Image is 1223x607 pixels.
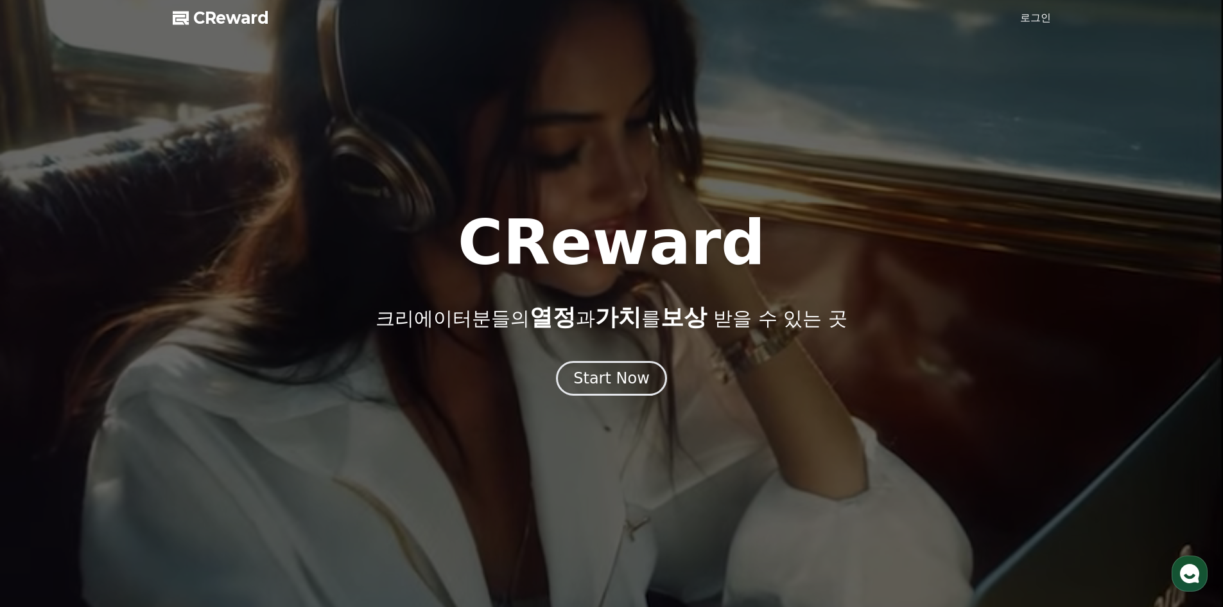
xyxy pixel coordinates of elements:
a: Start Now [556,374,667,386]
h1: CReward [458,212,765,274]
span: 대화 [117,427,133,437]
span: 홈 [40,427,48,437]
span: 열정 [530,304,576,330]
a: 홈 [4,407,85,439]
p: 크리에이터분들의 과 를 받을 수 있는 곳 [376,304,847,330]
a: 대화 [85,407,166,439]
span: 가치 [595,304,641,330]
a: CReward [173,8,269,28]
button: Start Now [556,361,667,396]
span: CReward [193,8,269,28]
a: 설정 [166,407,247,439]
div: Start Now [573,368,650,389]
span: 설정 [198,427,214,437]
span: 보상 [661,304,707,330]
a: 로그인 [1020,10,1051,26]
